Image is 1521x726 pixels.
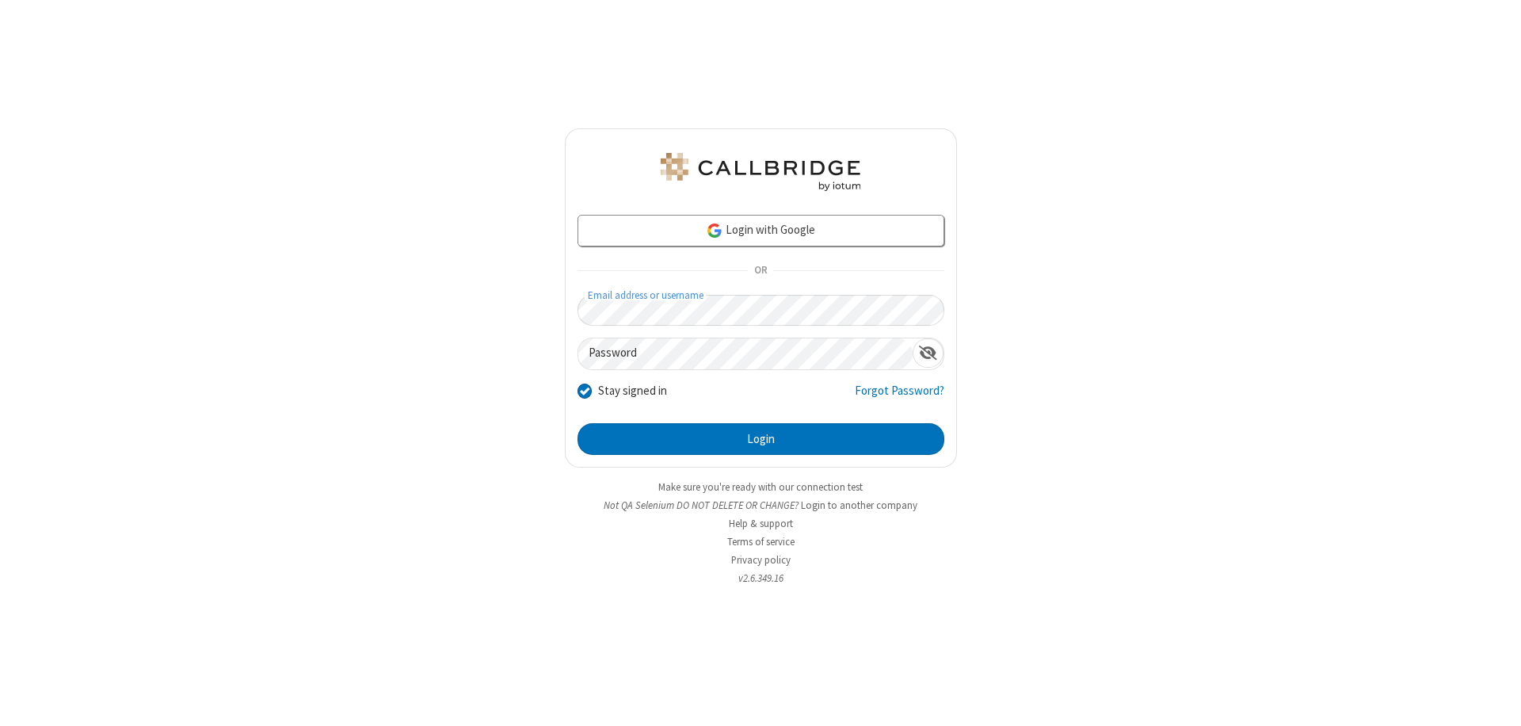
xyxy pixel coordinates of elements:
a: Forgot Password? [855,382,944,412]
a: Terms of service [727,535,795,548]
a: Login with Google [578,215,944,246]
button: Login [578,423,944,455]
label: Stay signed in [598,382,667,400]
li: Not QA Selenium DO NOT DELETE OR CHANGE? [565,498,957,513]
input: Email address or username [578,295,944,326]
li: v2.6.349.16 [565,571,957,586]
a: Make sure you're ready with our connection test [658,480,863,494]
button: Login to another company [801,498,917,513]
div: Show password [913,338,943,368]
img: google-icon.png [706,222,723,239]
img: QA Selenium DO NOT DELETE OR CHANGE [658,153,863,191]
a: Privacy policy [731,553,791,567]
span: OR [748,260,773,282]
a: Help & support [729,517,793,530]
input: Password [578,338,913,369]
